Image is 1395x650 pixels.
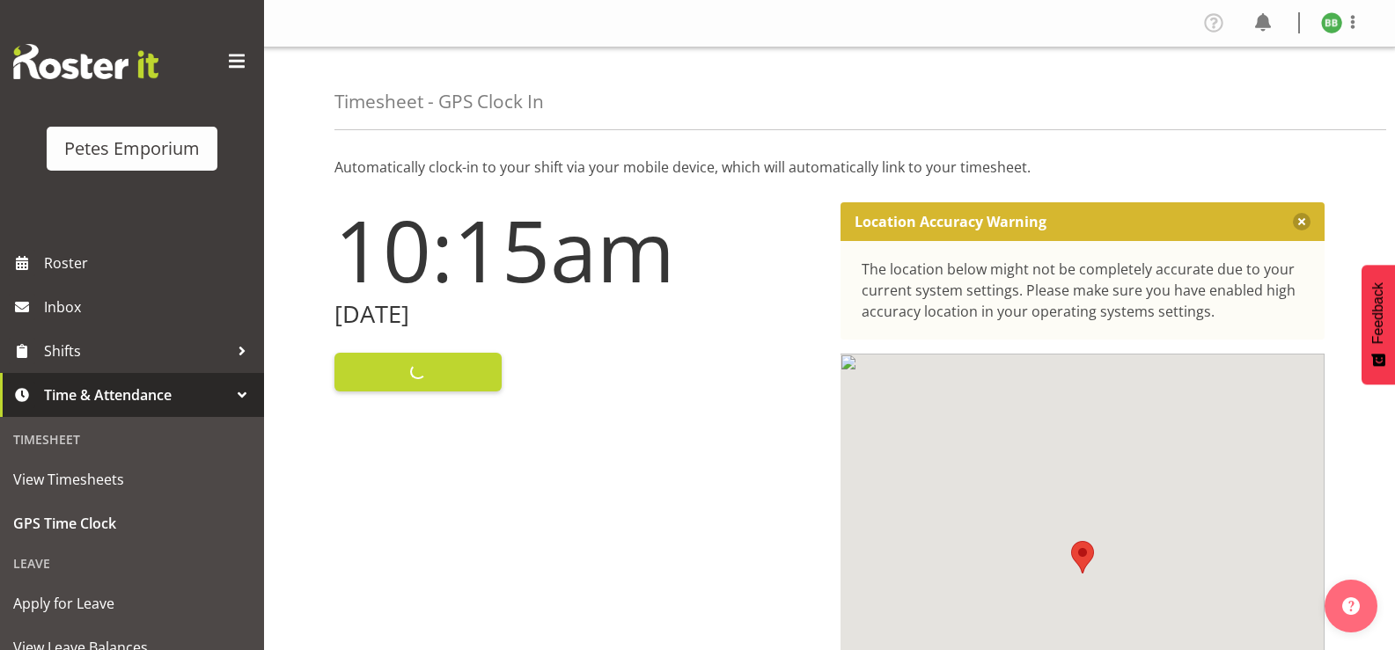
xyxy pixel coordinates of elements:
span: Roster [44,250,255,276]
img: help-xxl-2.png [1342,597,1360,615]
button: Feedback - Show survey [1362,265,1395,384]
span: Feedback [1370,282,1386,344]
span: Inbox [44,294,255,320]
a: Apply for Leave [4,581,260,625]
div: Leave [4,545,260,581]
h4: Timesheet - GPS Clock In [334,91,544,112]
span: View Timesheets [13,466,251,493]
div: Timesheet [4,421,260,457]
img: Rosterit website logo [13,44,158,79]
span: Apply for Leave [13,590,251,617]
h1: 10:15am [334,202,819,297]
h2: [DATE] [334,301,819,328]
span: Shifts [44,338,229,364]
span: Time & Attendance [44,382,229,408]
img: beena-bist9974.jpg [1321,12,1342,33]
p: Automatically clock-in to your shift via your mobile device, which will automatically link to you... [334,157,1325,178]
p: Location Accuracy Warning [855,213,1046,230]
a: GPS Time Clock [4,501,260,545]
span: GPS Time Clock [13,510,251,537]
div: The location below might not be completely accurate due to your current system settings. Please m... [862,259,1304,322]
div: Petes Emporium [64,135,200,162]
a: View Timesheets [4,457,260,501]
button: Close message [1293,213,1311,230]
